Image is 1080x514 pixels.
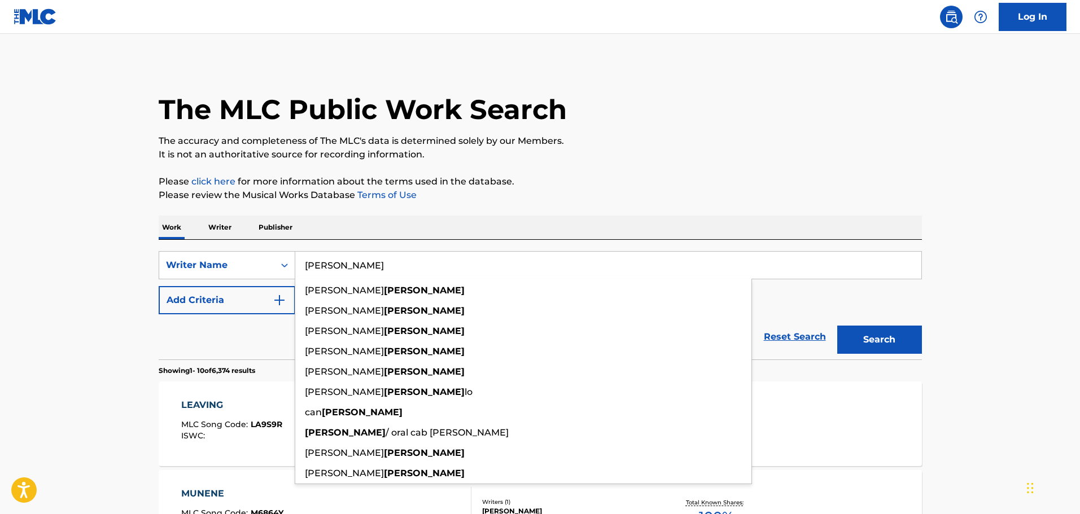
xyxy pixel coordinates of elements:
[159,286,295,314] button: Add Criteria
[384,326,465,336] strong: [PERSON_NAME]
[384,346,465,357] strong: [PERSON_NAME]
[305,427,386,438] strong: [PERSON_NAME]
[999,3,1066,31] a: Log In
[758,324,832,349] a: Reset Search
[159,175,922,188] p: Please for more information about the terms used in the database.
[305,386,384,397] span: [PERSON_NAME]
[355,190,417,200] a: Terms of Use
[384,447,465,458] strong: [PERSON_NAME]
[386,427,509,438] span: / oral cab [PERSON_NAME]
[686,498,746,507] p: Total Known Shares:
[159,216,185,239] p: Work
[255,216,296,239] p: Publisher
[305,285,384,296] span: [PERSON_NAME]
[384,285,465,296] strong: [PERSON_NAME]
[384,468,465,478] strong: [PERSON_NAME]
[974,10,987,24] img: help
[322,407,403,418] strong: [PERSON_NAME]
[1024,460,1080,514] iframe: Chat Widget
[159,381,922,466] a: LEAVINGMLC Song Code:LA9S9RISWC:Writers (1)[PERSON_NAME]Recording Artists (12)REVENANT, DNTLKDWN,...
[305,407,322,418] span: can
[945,10,958,24] img: search
[181,430,208,441] span: ISWC :
[305,366,384,377] span: [PERSON_NAME]
[159,148,922,161] p: It is not an authoritative source for recording information.
[305,305,384,316] span: [PERSON_NAME]
[465,386,473,397] span: lo
[251,419,282,429] span: LA9S9R
[166,258,268,272] div: Writer Name
[384,386,465,397] strong: [PERSON_NAME]
[305,447,384,458] span: [PERSON_NAME]
[181,398,282,412] div: LEAVING
[305,346,384,357] span: [PERSON_NAME]
[482,498,653,506] div: Writers ( 1 )
[14,8,57,25] img: MLC Logo
[191,176,235,187] a: click here
[969,6,992,28] div: Help
[159,134,922,148] p: The accuracy and completeness of The MLC's data is determined solely by our Members.
[1027,471,1034,505] div: Drag
[940,6,963,28] a: Public Search
[384,366,465,377] strong: [PERSON_NAME]
[273,293,286,307] img: 9d2ae6d4665cec9f34b9.svg
[305,468,384,478] span: [PERSON_NAME]
[305,326,384,336] span: [PERSON_NAME]
[837,326,922,354] button: Search
[159,251,922,359] form: Search Form
[159,366,255,376] p: Showing 1 - 10 of 6,374 results
[181,419,251,429] span: MLC Song Code :
[159,188,922,202] p: Please review the Musical Works Database
[384,305,465,316] strong: [PERSON_NAME]
[181,487,283,500] div: MUNENE
[159,93,567,126] h1: The MLC Public Work Search
[205,216,235,239] p: Writer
